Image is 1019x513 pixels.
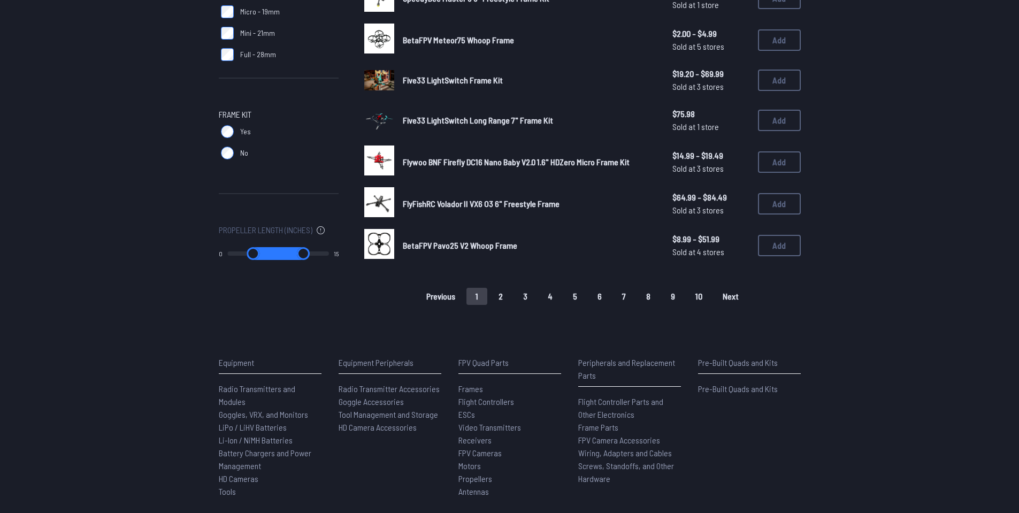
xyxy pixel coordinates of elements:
a: Pre-Built Quads and Kits [698,382,801,395]
span: Screws, Standoffs, and Other Hardware [578,461,674,484]
a: Tools [219,485,321,498]
a: Antennas [458,485,561,498]
span: Tools [219,486,236,496]
button: 3 [514,288,537,305]
output: 15 [334,249,339,258]
span: Flywoo BNF Firefly DC16 Nano Baby V2.0 1.6" HDZero Micro Frame Kit [403,157,630,167]
input: Yes [221,125,234,138]
a: Frames [458,382,561,395]
a: Frame Parts [578,421,681,434]
span: $19.20 - $69.99 [672,67,749,80]
span: Tool Management and Storage [339,409,438,419]
p: FPV Quad Parts [458,356,561,369]
p: Pre-Built Quads and Kits [698,356,801,369]
a: Flight Controllers [458,395,561,408]
span: Yes [240,126,251,137]
a: Wiring, Adapters and Cables [578,447,681,460]
span: Wiring, Adapters and Cables [578,448,672,458]
span: LiPo / LiHV Batteries [219,422,287,432]
span: $8.99 - $51.99 [672,233,749,246]
span: No [240,148,248,158]
a: Tool Management and Storage [339,408,441,421]
button: Add [758,151,801,173]
span: Mini - 21mm [240,28,275,39]
span: Flight Controllers [458,396,514,407]
a: Goggle Accessories [339,395,441,408]
span: Sold at 3 stores [672,162,749,175]
button: 6 [588,288,611,305]
input: No [221,147,234,159]
span: FPV Camera Accessories [578,435,660,445]
span: Sold at 5 stores [672,40,749,53]
a: Motors [458,460,561,472]
img: image [364,70,394,90]
button: 7 [613,288,635,305]
a: HD Camera Accessories [339,421,441,434]
span: Five33 LightSwitch Long Range 7" Frame Kit [403,115,553,125]
img: image [364,229,394,259]
span: Micro - 19mm [240,6,280,17]
button: Add [758,110,801,131]
span: Li-Ion / NiMH Batteries [219,435,293,445]
a: image [364,24,394,57]
span: Sold at 1 store [672,120,749,133]
button: 1 [466,288,487,305]
input: Full - 28mm [221,48,234,61]
span: Goggles, VRX, and Monitors [219,409,308,419]
span: Frame Parts [578,422,618,432]
a: Flywoo BNF Firefly DC16 Nano Baby V2.0 1.6" HDZero Micro Frame Kit [403,156,655,169]
span: $14.99 - $19.49 [672,149,749,162]
button: Add [758,193,801,215]
a: ESCs [458,408,561,421]
button: Next [714,288,748,305]
a: Video Transmitters [458,421,561,434]
span: BetaFPV Meteor75 Whoop Frame [403,35,514,45]
button: 2 [489,288,512,305]
span: Propellers [458,473,492,484]
span: Antennas [458,486,489,496]
a: Goggles, VRX, and Monitors [219,408,321,421]
a: BetaFPV Meteor75 Whoop Frame [403,34,655,47]
a: Propellers [458,472,561,485]
a: BetaFPV Pavo25 V2 Whoop Frame [403,239,655,252]
span: Flight Controller Parts and Other Electronics [578,396,663,419]
span: Receivers [458,435,492,445]
a: FPV Cameras [458,447,561,460]
span: HD Camera Accessories [339,422,417,432]
span: Video Transmitters [458,422,521,432]
a: Five33 LightSwitch Frame Kit [403,74,655,87]
a: image [364,104,394,137]
img: image [364,99,394,139]
img: image [364,24,394,53]
span: ESCs [458,409,475,419]
p: Equipment [219,356,321,369]
a: Receivers [458,434,561,447]
a: Radio Transmitter Accessories [339,382,441,395]
button: 4 [539,288,562,305]
a: FlyFishRC Volador II VX6 O3 6" Freestyle Frame [403,197,655,210]
span: BetaFPV Pavo25 V2 Whoop Frame [403,240,517,250]
button: Add [758,29,801,51]
span: Motors [458,461,481,471]
img: image [364,146,394,175]
a: Radio Transmitters and Modules [219,382,321,408]
span: Propeller Length (Inches) [219,224,312,236]
img: image [364,187,394,217]
a: image [364,146,394,179]
input: Micro - 19mm [221,5,234,18]
span: Five33 LightSwitch Frame Kit [403,75,503,85]
span: Goggle Accessories [339,396,404,407]
a: image [364,187,394,220]
span: Battery Chargers and Power Management [219,448,311,471]
span: Radio Transmitter Accessories [339,384,440,394]
span: Frames [458,384,483,394]
span: Pre-Built Quads and Kits [698,384,778,394]
button: 10 [686,288,711,305]
span: Sold at 3 stores [672,80,749,93]
span: $2.00 - $4.99 [672,27,749,40]
p: Peripherals and Replacement Parts [578,356,681,382]
p: Equipment Peripherals [339,356,441,369]
a: Five33 LightSwitch Long Range 7" Frame Kit [403,114,655,127]
input: Mini - 21mm [221,27,234,40]
span: HD Cameras [219,473,258,484]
